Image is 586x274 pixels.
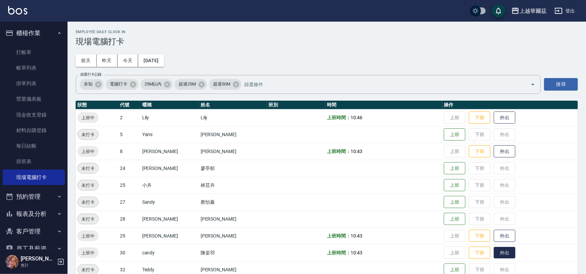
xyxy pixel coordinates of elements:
[209,79,241,90] div: 超過50M
[494,230,515,242] button: 外出
[141,210,199,227] td: [PERSON_NAME]
[141,143,199,160] td: [PERSON_NAME]
[351,233,362,239] span: 10:43
[509,4,549,18] button: 上越華爾茲
[118,244,141,261] td: 30
[78,165,98,172] span: 未打卡
[3,76,65,91] a: 掛單列表
[118,54,138,67] button: 今天
[327,233,351,239] b: 上班時間：
[469,230,490,242] button: 下班
[494,145,515,158] button: 外出
[141,177,199,194] td: 小卉
[138,54,164,67] button: [DATE]
[492,4,505,18] button: save
[469,145,490,158] button: 下班
[21,262,55,268] p: 會計
[97,54,118,67] button: 昨天
[5,255,19,269] img: Person
[351,250,362,255] span: 10:43
[77,148,99,155] span: 上班中
[77,114,99,121] span: 上班中
[3,205,65,223] button: 報表及分析
[77,232,99,240] span: 上班中
[442,101,578,109] th: 操作
[141,244,199,261] td: candy
[199,109,267,126] td: Lily
[444,162,465,175] button: 上班
[77,249,99,256] span: 上班中
[327,250,351,255] b: 上班時間：
[444,179,465,192] button: 上班
[3,240,65,257] button: 員工及薪資
[118,160,141,177] td: 24
[494,111,515,124] button: 外出
[76,54,97,67] button: 前天
[141,126,199,143] td: Yami
[444,128,465,141] button: 上班
[544,78,578,91] button: 搜尋
[118,126,141,143] td: 5
[175,79,207,90] div: 超過25M
[141,109,199,126] td: Lily
[78,182,98,189] span: 未打卡
[199,101,267,109] th: 姓名
[141,227,199,244] td: [PERSON_NAME]
[199,143,267,160] td: [PERSON_NAME]
[3,138,65,154] a: 每日結帳
[141,101,199,109] th: 暱稱
[3,107,65,123] a: 現金收支登錄
[3,223,65,240] button: 客戶管理
[76,37,578,46] h3: 現場電腦打卡
[469,247,490,259] button: 下班
[351,149,362,154] span: 10:43
[199,160,267,177] td: 廖亭郁
[80,72,102,77] label: 篩選打卡記錄
[552,5,578,17] button: 登出
[21,255,55,262] h5: [PERSON_NAME]
[199,210,267,227] td: [PERSON_NAME]
[267,101,325,109] th: 班別
[3,154,65,169] a: 排班表
[118,210,141,227] td: 28
[141,79,173,90] div: 25M以內
[3,170,65,185] a: 現場電腦打卡
[199,194,267,210] td: 蔡怡蓁
[118,143,141,160] td: 8
[175,81,200,88] span: 超過25M
[118,101,141,109] th: 代號
[80,79,104,90] div: 未知
[3,45,65,60] a: 打帳單
[243,78,519,90] input: 篩選條件
[118,109,141,126] td: 2
[209,81,234,88] span: 超過50M
[494,247,515,259] button: 外出
[78,131,98,138] span: 未打卡
[444,196,465,208] button: 上班
[106,81,131,88] span: 電腦打卡
[199,126,267,143] td: [PERSON_NAME]
[76,101,118,109] th: 狀態
[327,115,351,120] b: 上班時間：
[199,244,267,261] td: 陳姿羽
[3,60,65,76] a: 帳單列表
[141,160,199,177] td: [PERSON_NAME]
[444,213,465,225] button: 上班
[351,115,362,120] span: 10:46
[325,101,442,109] th: 時間
[118,177,141,194] td: 25
[78,216,98,223] span: 未打卡
[199,227,267,244] td: [PERSON_NAME]
[118,194,141,210] td: 27
[327,149,351,154] b: 上班時間：
[78,266,98,273] span: 未打卡
[80,81,97,88] span: 未知
[528,79,538,90] button: Open
[106,79,138,90] div: 電腦打卡
[141,194,199,210] td: Sandy
[3,123,65,138] a: 材料自購登錄
[469,111,490,124] button: 下班
[199,177,267,194] td: 林芸卉
[3,188,65,205] button: 預約管理
[8,6,27,15] img: Logo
